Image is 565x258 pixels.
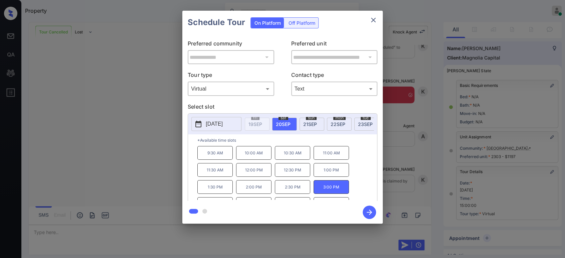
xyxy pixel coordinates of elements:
p: 9:30 AM [197,146,233,160]
span: sat [278,116,288,120]
p: 5:00 PM [314,197,349,211]
button: btn-next [359,204,380,221]
div: Text [293,83,376,94]
div: date-select [327,118,352,131]
p: 12:00 PM [236,163,271,177]
p: *Available time slots [197,134,377,146]
div: date-select [272,118,297,131]
p: Preferred unit [291,39,378,50]
p: 11:30 AM [197,163,233,177]
span: 20 SEP [276,121,291,127]
span: 22 SEP [331,121,345,127]
button: close [367,13,380,27]
span: sun [306,116,317,120]
p: 10:00 AM [236,146,271,160]
p: Preferred community [188,39,274,50]
div: date-select [300,118,324,131]
p: 2:00 PM [236,180,271,194]
div: date-select [354,118,379,131]
div: Virtual [189,83,272,94]
p: Contact type [291,71,378,82]
p: 4:00 PM [236,197,271,211]
span: 23 SEP [358,121,373,127]
div: Off Platform [285,18,318,28]
p: 11:00 AM [314,146,349,160]
div: On Platform [251,18,284,28]
button: [DATE] [191,117,241,131]
p: 3:00 PM [314,180,349,194]
p: 1:00 PM [314,163,349,177]
p: 3:30 PM [197,197,233,211]
p: Tour type [188,71,274,82]
p: 2:30 PM [275,180,310,194]
span: 21 SEP [303,121,317,127]
p: 12:30 PM [275,163,310,177]
p: Select slot [188,103,377,113]
span: tue [361,116,371,120]
p: 1:30 PM [197,180,233,194]
span: mon [333,116,346,120]
p: 4:30 PM [275,197,310,211]
h2: Schedule Tour [182,11,250,34]
p: [DATE] [206,120,223,128]
p: 10:30 AM [275,146,310,160]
